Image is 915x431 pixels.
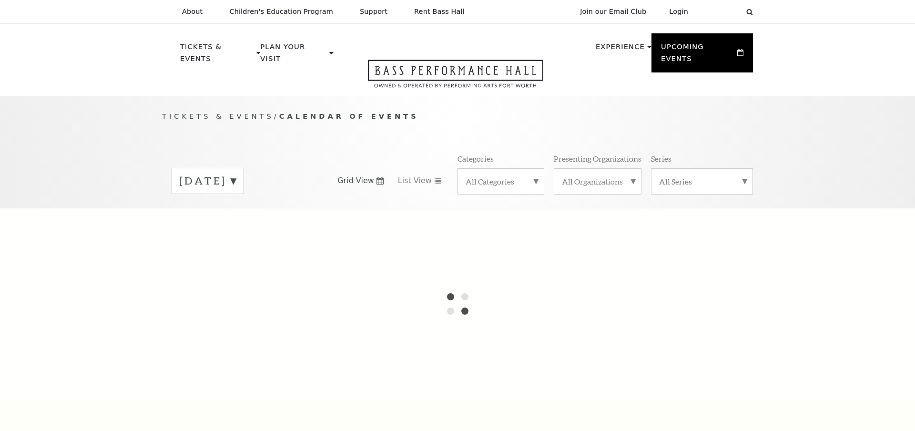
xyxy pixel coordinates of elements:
[659,176,745,186] label: All Series
[661,41,735,70] p: Upcoming Events
[279,112,419,120] span: Calendar of Events
[182,8,203,16] p: About
[562,176,633,186] label: All Organizations
[596,41,645,58] p: Experience
[703,7,737,16] select: Select:
[457,154,494,164] p: Categories
[229,8,333,16] p: Children's Education Program
[260,41,327,70] p: Plan Your Visit
[398,175,432,186] span: List View
[180,41,254,70] p: Tickets & Events
[651,154,671,164] p: Series
[414,8,465,16] p: Rent Bass Hall
[466,176,536,186] label: All Categories
[360,8,387,16] p: Support
[180,174,236,188] label: [DATE]
[554,154,641,164] p: Presenting Organizations
[337,175,374,186] span: Grid View
[162,112,274,120] span: Tickets & Events
[162,111,753,123] p: /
